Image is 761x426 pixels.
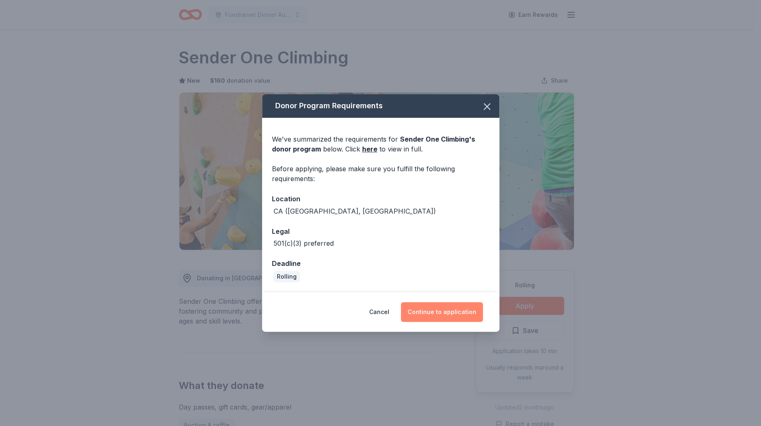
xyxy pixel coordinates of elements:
div: Deadline [272,258,489,269]
div: Legal [272,226,489,237]
div: Rolling [274,271,300,282]
div: Before applying, please make sure you fulfill the following requirements: [272,164,489,184]
div: 501(c)(3) preferred [274,238,334,248]
div: Location [272,193,489,204]
a: here [362,144,377,154]
button: Continue to application [401,302,483,322]
div: CA ([GEOGRAPHIC_DATA], [GEOGRAPHIC_DATA]) [274,206,436,216]
div: Donor Program Requirements [262,94,499,118]
div: We've summarized the requirements for below. Click to view in full. [272,134,489,154]
button: Cancel [369,302,389,322]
